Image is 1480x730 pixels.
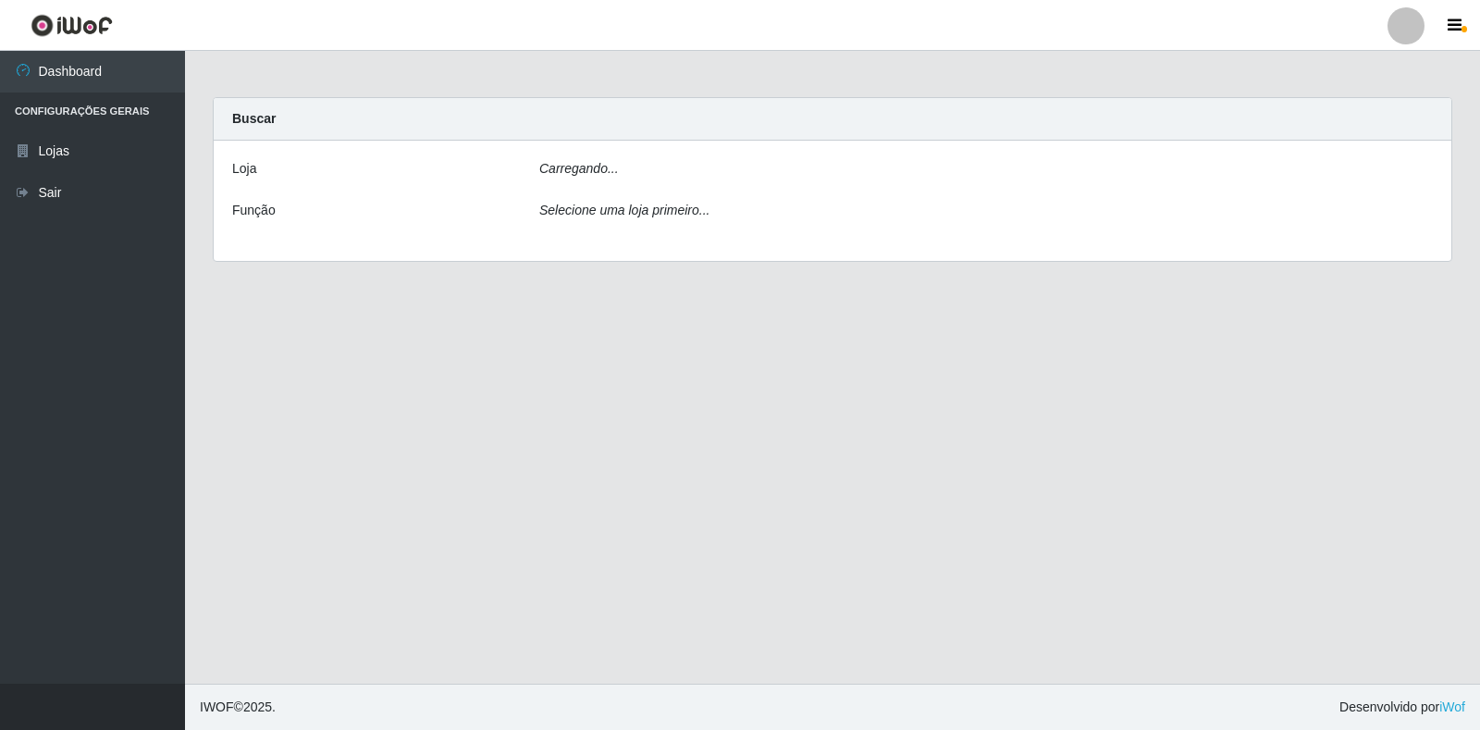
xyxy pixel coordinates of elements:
[200,699,234,714] span: IWOF
[31,14,113,37] img: CoreUI Logo
[200,698,276,717] span: © 2025 .
[232,201,276,220] label: Função
[539,161,619,176] i: Carregando...
[232,111,276,126] strong: Buscar
[232,159,256,179] label: Loja
[1339,698,1465,717] span: Desenvolvido por
[539,203,709,217] i: Selecione uma loja primeiro...
[1439,699,1465,714] a: iWof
